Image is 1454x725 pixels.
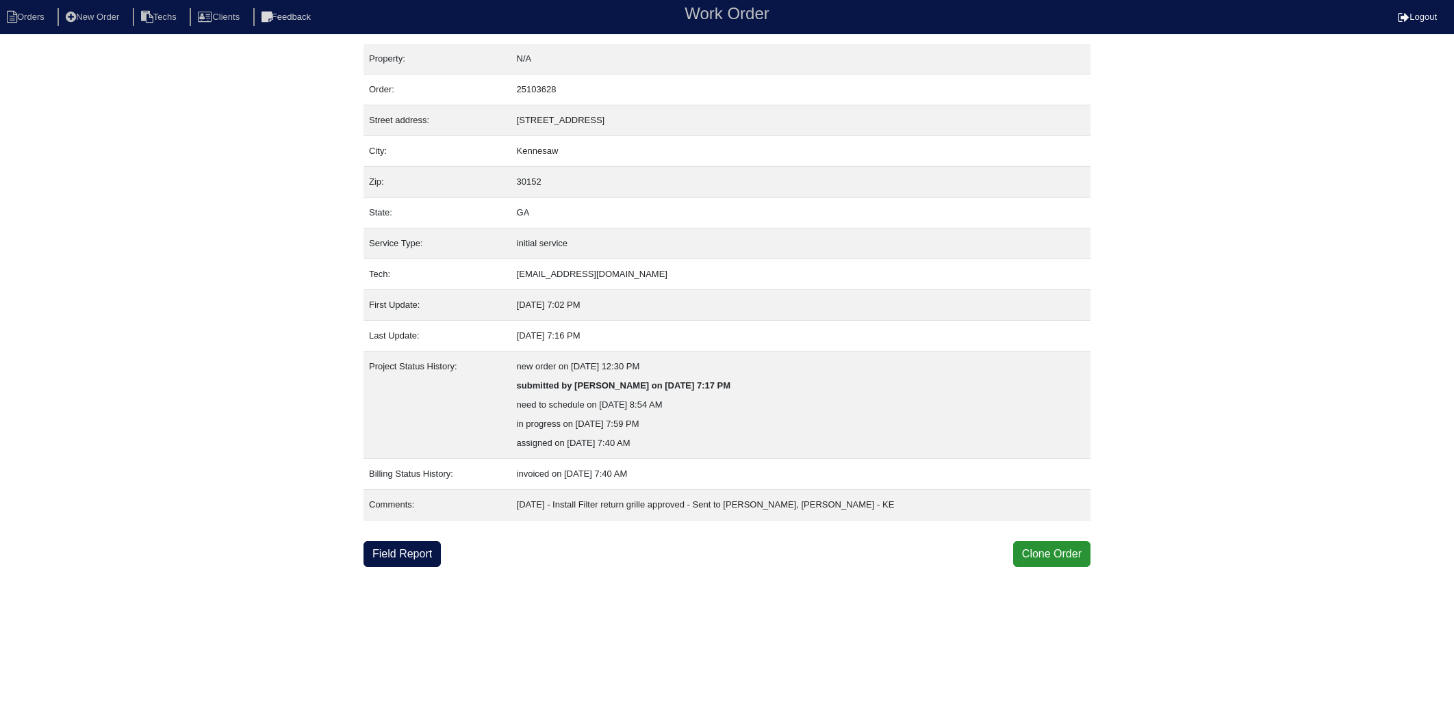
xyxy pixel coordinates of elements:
[517,434,1085,453] div: assigned on [DATE] 7:40 AM
[363,136,511,167] td: City:
[58,8,130,27] li: New Order
[511,198,1090,228] td: GA
[511,44,1090,75] td: N/A
[511,321,1090,352] td: [DATE] 7:16 PM
[1398,12,1437,22] a: Logout
[363,167,511,198] td: Zip:
[190,8,251,27] li: Clients
[133,12,188,22] a: Techs
[511,259,1090,290] td: [EMAIL_ADDRESS][DOMAIN_NAME]
[363,198,511,228] td: State:
[363,541,441,567] a: Field Report
[363,44,511,75] td: Property:
[511,228,1090,259] td: initial service
[190,12,251,22] a: Clients
[363,105,511,136] td: Street address:
[363,352,511,459] td: Project Status History:
[511,167,1090,198] td: 30152
[1013,541,1090,567] button: Clone Order
[363,228,511,259] td: Service Type:
[517,395,1085,414] div: need to schedule on [DATE] 8:54 AM
[511,136,1090,167] td: Kennesaw
[511,105,1090,136] td: [STREET_ADDRESS]
[517,414,1085,434] div: in progress on [DATE] 7:59 PM
[363,290,511,321] td: First Update:
[517,376,1085,395] div: submitted by [PERSON_NAME] on [DATE] 7:17 PM
[363,321,511,352] td: Last Update:
[511,75,1090,105] td: 25103628
[363,259,511,290] td: Tech:
[517,357,1085,376] div: new order on [DATE] 12:30 PM
[253,8,322,27] li: Feedback
[517,464,1085,484] div: invoiced on [DATE] 7:40 AM
[58,12,130,22] a: New Order
[363,75,511,105] td: Order:
[511,490,1090,520] td: [DATE] - Install Filter return grille approved - Sent to [PERSON_NAME], [PERSON_NAME] - KE
[511,290,1090,321] td: [DATE] 7:02 PM
[133,8,188,27] li: Techs
[363,459,511,490] td: Billing Status History:
[363,490,511,520] td: Comments:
